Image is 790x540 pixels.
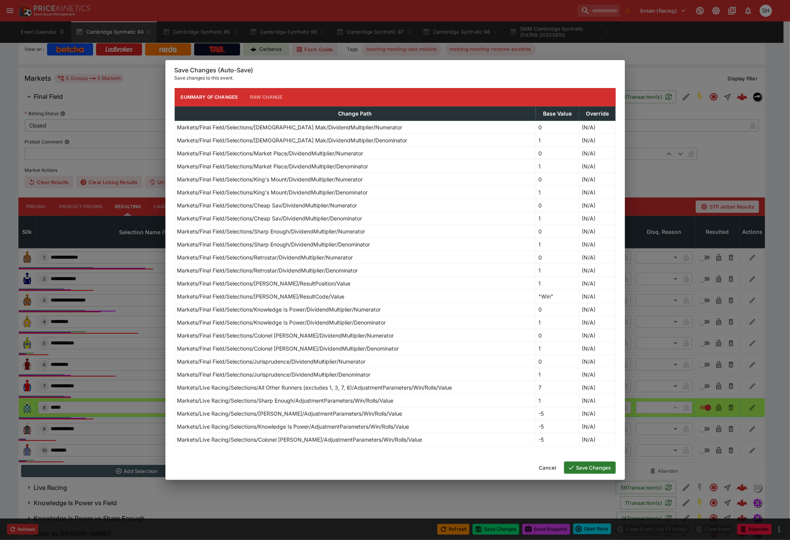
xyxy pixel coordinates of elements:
p: Markets/Final Field/Selections/Retrostar/DividendMultiplier/Numerator [177,253,353,261]
p: Markets/Final Field/Selections/Cheap Sav/DividendMultiplier/Numerator [177,201,357,209]
td: (N/A) [579,316,615,329]
p: Markets/Final Field/Selections/Sharp Enough/DividendMultiplier/Denominator [177,240,370,248]
td: 1 [536,316,579,329]
td: (N/A) [579,199,615,212]
button: Save Changes [564,462,616,474]
td: (N/A) [579,290,615,303]
td: -5 [536,420,579,433]
td: 1 [536,160,579,173]
th: Override [579,106,615,121]
td: 1 [536,264,579,277]
td: 0 [536,303,579,316]
th: Change Path [175,106,536,121]
td: 1 [536,394,579,407]
p: Markets/Final Field/Selections/King's Mount/DividendMultiplier/Denominator [177,188,368,196]
td: (N/A) [579,368,615,381]
td: (N/A) [579,329,615,342]
p: Markets/Final Field/Selections/[PERSON_NAME]/ResultPosition/Value [177,279,351,287]
p: Markets/Live Racing/Selections/Sharp Enough/AdjustmentParameters/Win/Rolls/Value [177,396,394,405]
td: (N/A) [579,355,615,368]
td: (N/A) [579,264,615,277]
button: Cancel [535,462,561,474]
td: 1 [536,134,579,147]
td: 0 [536,199,579,212]
td: (N/A) [579,121,615,134]
p: Markets/Final Field/Selections/[DEMOGRAPHIC_DATA] Mak/DividendMultiplier/Denominator [177,136,407,144]
td: 1 [536,342,579,355]
td: -5 [536,407,579,420]
p: Markets/Final Field/Selections/Jurisprudence/DividendMultiplier/Denominator [177,370,371,378]
p: Save changes to this event. [175,74,616,82]
p: Markets/Live Racing/Selections/[PERSON_NAME]/AdjustmentParameters/Win/Rolls/Value [177,409,402,418]
td: (N/A) [579,160,615,173]
td: 1 [536,368,579,381]
td: (N/A) [579,173,615,186]
p: Markets/Final Field/Selections/[PERSON_NAME]/ResultCode/Value [177,292,345,300]
p: Markets/Live Racing/Selections/Knowledge Is Power/AdjustmentParameters/Win/Rolls/Value [177,423,409,431]
p: Markets/Final Field/Selections/Market Place/DividendMultiplier/Denominator [177,162,368,170]
td: 0 [536,173,579,186]
td: 1 [536,186,579,199]
p: Markets/Final Field/Selections/Retrostar/DividendMultiplier/Denominator [177,266,358,274]
p: Markets/Final Field/Selections/Knowledge Is Power/DividendMultiplier/Numerator [177,305,381,313]
td: 1 [536,277,579,290]
th: Base Value [536,106,579,121]
td: (N/A) [579,420,615,433]
td: 1 [536,238,579,251]
td: (N/A) [579,134,615,147]
td: (N/A) [579,251,615,264]
td: (N/A) [579,277,615,290]
td: 0 [536,225,579,238]
td: (N/A) [579,238,615,251]
p: Markets/Live Racing/Selections/All Other Runners (excludes 1, 3, 7, 8)/AdjustmentParameters/Win/R... [177,383,452,392]
p: Markets/Final Field/Selections/Jurisprudence/DividendMultiplier/Numerator [177,357,366,365]
td: (N/A) [579,381,615,394]
p: Markets/Live Racing/Selections/Colonel [PERSON_NAME]/AdjustmentParameters/Win/Rolls/Value [177,436,422,444]
p: Markets/Final Field/Selections/Market Place/DividendMultiplier/Numerator [177,149,363,157]
td: 1 [536,212,579,225]
p: Markets/Final Field/Selections/Cheap Sav/DividendMultiplier/Denominator [177,214,362,222]
td: (N/A) [579,394,615,407]
td: 0 [536,329,579,342]
td: 0 [536,251,579,264]
td: (N/A) [579,225,615,238]
td: 7 [536,381,579,394]
td: "Win" [536,290,579,303]
p: Markets/Final Field/Selections/[DEMOGRAPHIC_DATA] Mak/DividendMultiplier/Numerator [177,123,402,131]
td: -5 [536,433,579,446]
td: (N/A) [579,147,615,160]
td: (N/A) [579,433,615,446]
p: Markets/Final Field/Selections/King's Mount/DividendMultiplier/Numerator [177,175,363,183]
td: 0 [536,147,579,160]
p: Markets/Final Field/Selections/Knowledge Is Power/DividendMultiplier/Denominator [177,318,386,326]
td: (N/A) [579,212,615,225]
td: 0 [536,121,579,134]
h6: Save Changes (Auto-Save) [175,66,616,74]
td: (N/A) [579,407,615,420]
p: Markets/Final Field/Selections/Colonel [PERSON_NAME]/DividendMultiplier/Numerator [177,331,394,339]
td: 0 [536,355,579,368]
button: Summary of Changes [175,88,244,106]
button: Raw Change [244,88,289,106]
p: Markets/Final Field/Selections/Sharp Enough/DividendMultiplier/Numerator [177,227,365,235]
td: (N/A) [579,186,615,199]
td: (N/A) [579,303,615,316]
td: (N/A) [579,342,615,355]
p: Markets/Final Field/Selections/Colonel [PERSON_NAME]/DividendMultiplier/Denominator [177,344,399,352]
